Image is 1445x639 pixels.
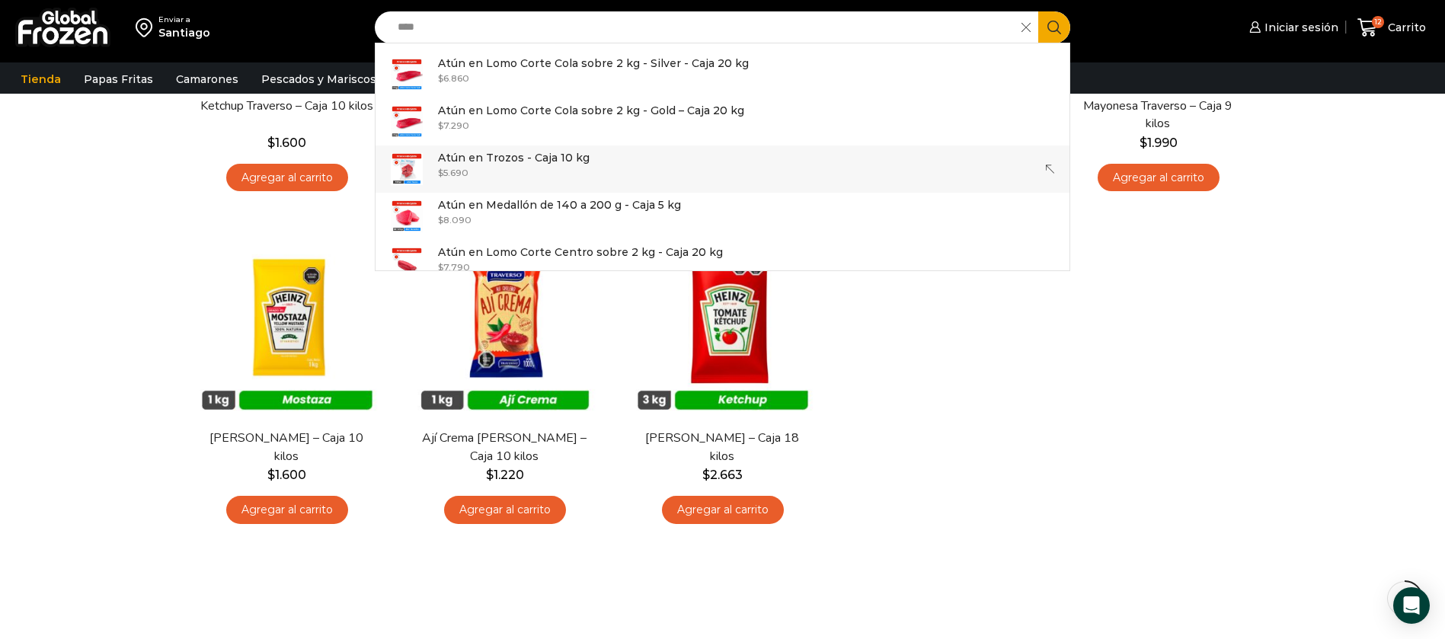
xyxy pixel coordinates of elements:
[1354,10,1430,46] a: 12 Carrito
[438,261,470,273] bdi: 7.790
[267,468,275,482] span: $
[438,214,472,225] bdi: 8.090
[438,120,443,131] span: $
[376,240,1070,287] a: Atún en Lomo Corte Centro sobre 2 kg - Caja 20 kg $7.790
[1393,587,1430,624] div: Open Intercom Messenger
[1261,20,1338,35] span: Iniciar sesión
[438,261,443,273] span: $
[486,468,494,482] span: $
[226,164,348,192] a: Agregar al carrito: “Ketchup Traverso - Caja 10 kilos”
[438,149,590,166] p: Atún en Trozos - Caja 10 kg
[417,430,592,465] a: Ají Crema [PERSON_NAME] – Caja 10 kilos
[158,14,210,25] div: Enviar a
[199,97,374,115] a: Ketchup Traverso – Caja 10 kilos
[438,102,744,119] p: Atún en Lomo Corte Cola sobre 2 kg - Gold – Caja 20 kg
[438,72,469,84] bdi: 6.860
[1372,16,1384,28] span: 12
[438,244,723,260] p: Atún en Lomo Corte Centro sobre 2 kg - Caja 20 kg
[158,25,210,40] div: Santiago
[438,72,443,84] span: $
[702,468,743,482] bdi: 2.663
[438,196,681,213] p: Atún en Medallón de 140 a 200 g - Caja 5 kg
[1070,97,1245,133] a: Mayonesa Traverso – Caja 9 kilos
[168,65,246,94] a: Camarones
[438,120,469,131] bdi: 7.290
[267,136,306,150] bdi: 1.600
[1098,164,1220,192] a: Agregar al carrito: “Mayonesa Traverso - Caja 9 kilos”
[254,65,384,94] a: Pescados y Mariscos
[662,496,784,524] a: Agregar al carrito: “Ketchup Heinz - Caja 18 kilos”
[444,496,566,524] a: Agregar al carrito: “Ají Crema Traverso - Caja 10 kilos”
[1038,11,1070,43] button: Search button
[376,193,1070,240] a: Atún en Medallón de 140 a 200 g - Caja 5 kg $8.090
[376,98,1070,145] a: Atún en Lomo Corte Cola sobre 2 kg - Gold – Caja 20 kg $7.290
[199,430,374,465] a: [PERSON_NAME] – Caja 10 kilos
[702,468,710,482] span: $
[267,136,275,150] span: $
[13,65,69,94] a: Tienda
[136,14,158,40] img: address-field-icon.svg
[267,468,306,482] bdi: 1.600
[635,430,810,465] a: [PERSON_NAME] – Caja 18 kilos
[438,55,749,72] p: Atún en Lomo Corte Cola sobre 2 kg - Silver - Caja 20 kg
[1384,20,1426,35] span: Carrito
[438,167,468,178] bdi: 5.690
[1140,136,1147,150] span: $
[1140,136,1178,150] bdi: 1.990
[438,214,443,225] span: $
[438,167,443,178] span: $
[76,65,161,94] a: Papas Fritas
[226,496,348,524] a: Agregar al carrito: “Mostaza Heinz - Caja 10 kilos”
[1245,12,1338,43] a: Iniciar sesión
[376,145,1070,193] a: Atún en Trozos - Caja 10 kg $5.690
[376,51,1070,98] a: Atún en Lomo Corte Cola sobre 2 kg - Silver - Caja 20 kg $6.860
[486,468,524,482] bdi: 1.220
